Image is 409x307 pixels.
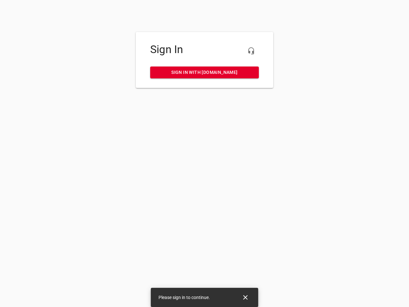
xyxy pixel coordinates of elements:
[155,68,254,76] span: Sign in with [DOMAIN_NAME]
[150,43,259,56] h4: Sign In
[238,290,253,305] button: Close
[243,43,259,59] button: Live Chat
[158,295,210,300] span: Please sign in to continue.
[150,67,259,78] a: Sign in with [DOMAIN_NAME]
